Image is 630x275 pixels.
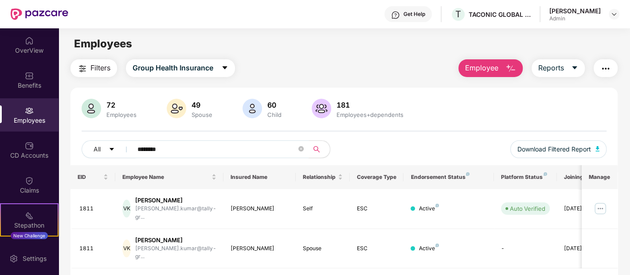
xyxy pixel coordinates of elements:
[11,232,48,239] div: New Challenge
[350,165,404,189] th: Coverage Type
[135,205,216,221] div: [PERSON_NAME].kumar@tally-gr...
[544,172,547,176] img: svg+xml;base64,PHN2ZyB4bWxucz0iaHR0cDovL3d3dy53My5vcmcvMjAwMC9zdmciIHdpZHRoPSI4IiBoZWlnaHQ9IjgiIH...
[435,244,439,247] img: svg+xml;base64,PHN2ZyB4bWxucz0iaHR0cDovL3d3dy53My5vcmcvMjAwMC9zdmciIHdpZHRoPSI4IiBoZWlnaHQ9IjgiIH...
[70,59,117,77] button: Filters
[505,63,516,74] img: svg+xml;base64,PHN2ZyB4bWxucz0iaHR0cDovL3d3dy53My5vcmcvMjAwMC9zdmciIHhtbG5zOnhsaW5rPSJodHRwOi8vd3...
[94,144,101,154] span: All
[25,176,34,185] img: svg+xml;base64,PHN2ZyBpZD0iQ2xhaW0iIHhtbG5zPSJodHRwOi8vd3d3LnczLm9yZy8yMDAwL3N2ZyIgd2lkdGg9IjIwIi...
[122,240,131,257] div: VK
[25,141,34,150] img: svg+xml;base64,PHN2ZyBpZD0iQ0RfQWNjb3VudHMiIGRhdGEtbmFtZT0iQ0QgQWNjb3VudHMiIHhtbG5zPSJodHRwOi8vd3...
[411,174,486,181] div: Endorsement Status
[105,111,138,118] div: Employees
[298,146,304,151] span: close-circle
[564,244,604,253] div: [DATE]
[466,172,470,176] img: svg+xml;base64,PHN2ZyB4bWxucz0iaHR0cDovL3d3dy53My5vcmcvMjAwMC9zdmciIHdpZHRoPSI4IiBoZWlnaHQ9IjgiIH...
[105,101,138,109] div: 72
[517,144,591,154] span: Download Filtered Report
[11,8,68,20] img: New Pazcare Logo
[303,244,343,253] div: Spouse
[303,174,336,181] span: Relationship
[25,71,34,80] img: svg+xml;base64,PHN2ZyBpZD0iQmVuZWZpdHMiIHhtbG5zPSJodHRwOi8vd3d3LnczLm9yZy8yMDAwL3N2ZyIgd2lkdGg9Ij...
[1,221,58,230] div: Stepathon
[190,111,214,118] div: Spouse
[82,99,101,118] img: svg+xml;base64,PHN2ZyB4bWxucz0iaHR0cDovL3d3dy53My5vcmcvMjAwMC9zdmciIHhtbG5zOnhsaW5rPSJodHRwOi8vd3...
[115,165,223,189] th: Employee Name
[455,9,461,19] span: T
[600,63,611,74] img: svg+xml;base64,PHN2ZyB4bWxucz0iaHR0cDovL3d3dy53My5vcmcvMjAwMC9zdmciIHdpZHRoPSIyNCIgaGVpZ2h0PSIyNC...
[25,106,34,115] img: svg+xml;base64,PHN2ZyBpZD0iRW1wbG95ZWVzIiB4bWxucz0iaHR0cDovL3d3dy53My5vcmcvMjAwMC9zdmciIHdpZHRoPS...
[610,11,618,18] img: svg+xml;base64,PHN2ZyBpZD0iRHJvcGRvd24tMzJ4MzIiIHhtbG5zPSJodHRwOi8vd3d3LnczLm9yZy8yMDAwL3N2ZyIgd2...
[335,101,405,109] div: 181
[78,174,102,181] span: EID
[538,62,564,74] span: Reports
[223,165,296,189] th: Insured Name
[133,62,213,74] span: Group Health Insurance
[266,101,283,109] div: 60
[109,146,115,153] span: caret-down
[494,229,557,269] td: -
[25,36,34,45] img: svg+xml;base64,PHN2ZyBpZD0iSG9tZSIgeG1sbnM9Imh0dHA6Ly93d3cudzMub3JnLzIwMDAvc3ZnIiB3aWR0aD0iMjAiIG...
[557,165,611,189] th: Joining Date
[25,211,34,220] img: svg+xml;base64,PHN2ZyB4bWxucz0iaHR0cDovL3d3dy53My5vcmcvMjAwMC9zdmciIHdpZHRoPSIyMSIgaGVpZ2h0PSIyMC...
[510,140,607,158] button: Download Filtered Report
[357,205,397,213] div: ESC
[82,140,136,158] button: Allcaret-down
[419,205,439,213] div: Active
[77,63,88,74] img: svg+xml;base64,PHN2ZyB4bWxucz0iaHR0cDovL3d3dy53My5vcmcvMjAwMC9zdmciIHdpZHRoPSIyNCIgaGVpZ2h0PSIyNC...
[458,59,523,77] button: Employee
[231,205,289,213] div: [PERSON_NAME]
[296,165,350,189] th: Relationship
[571,64,578,72] span: caret-down
[70,165,116,189] th: EID
[243,99,262,118] img: svg+xml;base64,PHN2ZyB4bWxucz0iaHR0cDovL3d3dy53My5vcmcvMjAwMC9zdmciIHhtbG5zOnhsaW5rPSJodHRwOi8vd3...
[126,59,235,77] button: Group Health Insurancecaret-down
[190,101,214,109] div: 49
[79,205,109,213] div: 1811
[469,10,531,19] div: TACONIC GLOBAL SOLUTIONS PRIVATE LIMITED
[122,200,131,217] div: VK
[135,236,216,244] div: [PERSON_NAME]
[391,11,400,19] img: svg+xml;base64,PHN2ZyBpZD0iSGVscC0zMngzMiIgeG1sbnM9Imh0dHA6Ly93d3cudzMub3JnLzIwMDAvc3ZnIiB3aWR0aD...
[122,174,210,181] span: Employee Name
[20,254,49,263] div: Settings
[231,244,289,253] div: [PERSON_NAME]
[532,59,585,77] button: Reportscaret-down
[303,205,343,213] div: Self
[564,205,604,213] div: [DATE]
[90,62,110,74] span: Filters
[465,62,498,74] span: Employee
[549,7,601,15] div: [PERSON_NAME]
[582,165,618,189] th: Manage
[9,254,18,263] img: svg+xml;base64,PHN2ZyBpZD0iU2V0dGluZy0yMHgyMCIgeG1sbnM9Imh0dHA6Ly93d3cudzMub3JnLzIwMDAvc3ZnIiB3aW...
[335,111,405,118] div: Employees+dependents
[135,244,216,261] div: [PERSON_NAME].kumar@tally-gr...
[403,11,425,18] div: Get Help
[298,145,304,154] span: close-circle
[312,99,331,118] img: svg+xml;base64,PHN2ZyB4bWxucz0iaHR0cDovL3d3dy53My5vcmcvMjAwMC9zdmciIHhtbG5zOnhsaW5rPSJodHRwOi8vd3...
[266,111,283,118] div: Child
[221,64,228,72] span: caret-down
[435,204,439,207] img: svg+xml;base64,PHN2ZyB4bWxucz0iaHR0cDovL3d3dy53My5vcmcvMjAwMC9zdmciIHdpZHRoPSI4IiBoZWlnaHQ9IjgiIH...
[593,201,607,216] img: manageButton
[135,196,216,205] div: [PERSON_NAME]
[167,99,186,118] img: svg+xml;base64,PHN2ZyB4bWxucz0iaHR0cDovL3d3dy53My5vcmcvMjAwMC9zdmciIHhtbG5zOnhsaW5rPSJodHRwOi8vd3...
[549,15,601,22] div: Admin
[308,146,325,153] span: search
[595,146,600,151] img: svg+xml;base64,PHN2ZyB4bWxucz0iaHR0cDovL3d3dy53My5vcmcvMjAwMC9zdmciIHhtbG5zOnhsaW5rPSJodHRwOi8vd3...
[357,244,397,253] div: ESC
[79,244,109,253] div: 1811
[74,37,132,50] span: Employees
[308,140,330,158] button: search
[510,204,545,213] div: Auto Verified
[419,244,439,253] div: Active
[501,174,550,181] div: Platform Status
